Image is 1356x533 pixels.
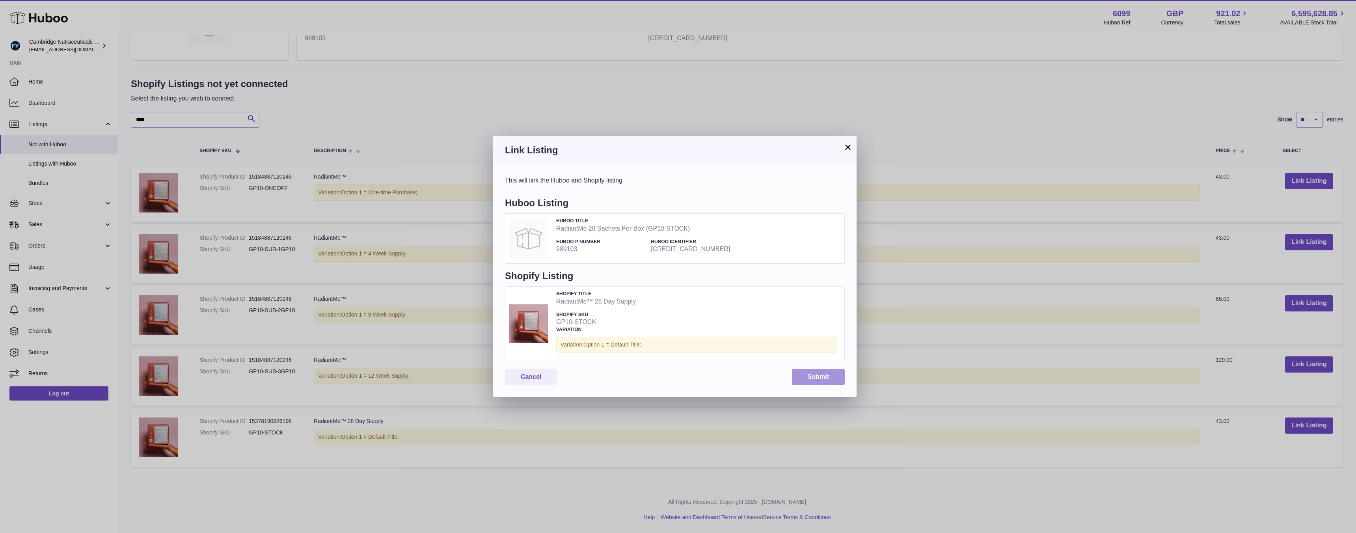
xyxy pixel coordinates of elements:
span: Option 1 = Default Title; [583,341,641,348]
button: Submit [792,369,845,385]
h4: Shopify SKU [556,311,647,318]
strong: 989103 [556,245,647,253]
strong: RadiantMe™ 28 Day Supply [556,297,836,306]
button: Cancel [505,369,557,385]
h4: Huboo Listing [505,197,845,213]
h4: Variation [556,326,836,333]
h4: Huboo Identifier [651,239,741,245]
h4: Shopify Listing [505,270,845,286]
h4: Huboo Title [556,218,836,224]
img: RadiantMe 28 Sachets Per Box (GP10-STOCK) [509,219,548,258]
div: Variation: [556,337,836,353]
h3: Link Listing [505,144,845,157]
strong: RadiantMe 28 Sachets Per Box (GP10-STOCK) [556,224,836,233]
h4: Shopify Title [556,291,836,297]
h4: Huboo P number [556,239,647,245]
strong: [CREDIT_CARD_NUMBER] [651,245,741,253]
strong: GP10-STOCK [556,318,647,326]
button: × [843,142,853,152]
img: RadiantMe™ 28 Day Supply [509,304,548,343]
div: This will link the Huboo and Shopify listing [505,176,845,185]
